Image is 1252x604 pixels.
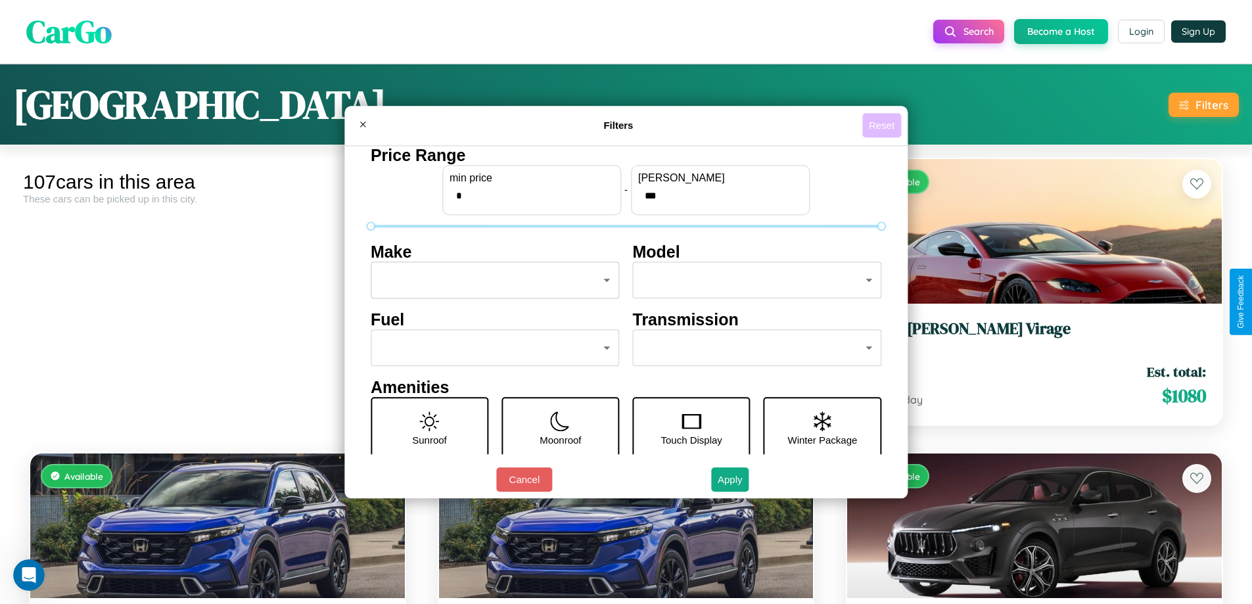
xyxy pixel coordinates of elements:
[1147,362,1206,381] span: Est. total:
[963,26,994,37] span: Search
[540,431,581,449] p: Moonroof
[371,146,881,165] h4: Price Range
[13,78,386,131] h1: [GEOGRAPHIC_DATA]
[371,378,881,397] h4: Amenities
[371,243,620,262] h4: Make
[64,471,103,482] span: Available
[26,10,112,53] span: CarGo
[661,431,722,449] p: Touch Display
[375,120,862,131] h4: Filters
[862,113,901,137] button: Reset
[1162,383,1206,409] span: $ 1080
[412,431,447,449] p: Sunroof
[863,319,1206,352] a: Aston [PERSON_NAME] Virage2020
[638,172,802,184] label: [PERSON_NAME]
[895,393,923,406] span: / day
[711,467,749,492] button: Apply
[788,431,858,449] p: Winter Package
[1169,93,1239,117] button: Filters
[1195,98,1228,112] div: Filters
[633,310,882,329] h4: Transmission
[496,467,552,492] button: Cancel
[1171,20,1226,43] button: Sign Up
[633,243,882,262] h4: Model
[933,20,1004,43] button: Search
[13,559,45,591] iframe: Intercom live chat
[450,172,614,184] label: min price
[23,171,412,193] div: 107 cars in this area
[1236,275,1245,329] div: Give Feedback
[23,193,412,204] div: These cars can be picked up in this city.
[863,319,1206,338] h3: Aston [PERSON_NAME] Virage
[1118,20,1165,43] button: Login
[624,181,628,198] p: -
[1014,19,1108,44] button: Become a Host
[371,310,620,329] h4: Fuel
